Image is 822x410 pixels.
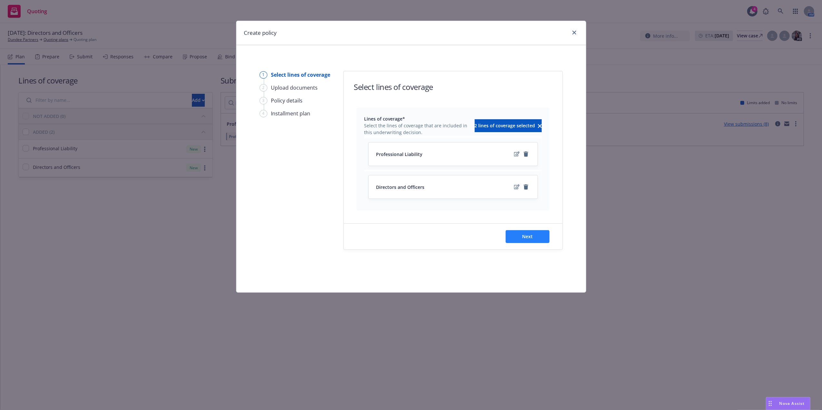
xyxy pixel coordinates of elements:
[260,84,267,92] div: 2
[260,71,267,79] div: 1
[271,84,318,92] div: Upload documents
[522,183,530,191] a: remove
[244,29,277,37] h1: Create policy
[260,97,267,104] div: 3
[766,397,774,410] div: Drag to move
[522,233,533,239] span: Next
[376,184,425,190] span: Directors and Officers
[506,230,550,243] button: Next
[522,150,530,158] a: remove
[260,110,267,117] div: 4
[570,29,578,36] a: close
[475,122,535,129] span: 2 lines of coverage selected
[779,401,805,406] span: Nova Assist
[513,150,521,158] a: edit
[271,97,303,104] div: Policy details
[364,115,471,122] span: Lines of coverage*
[376,151,423,158] span: Professional Liability
[475,119,542,132] button: 2 lines of coverage selectedclear selection
[538,124,542,128] svg: clear selection
[364,122,471,136] span: Select the lines of coverage that are included in this underwriting decision.
[271,71,331,79] div: Select lines of coverage
[354,82,433,92] h1: Select lines of coverage
[766,397,810,410] button: Nova Assist
[271,110,311,117] div: Installment plan
[513,183,521,191] a: edit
